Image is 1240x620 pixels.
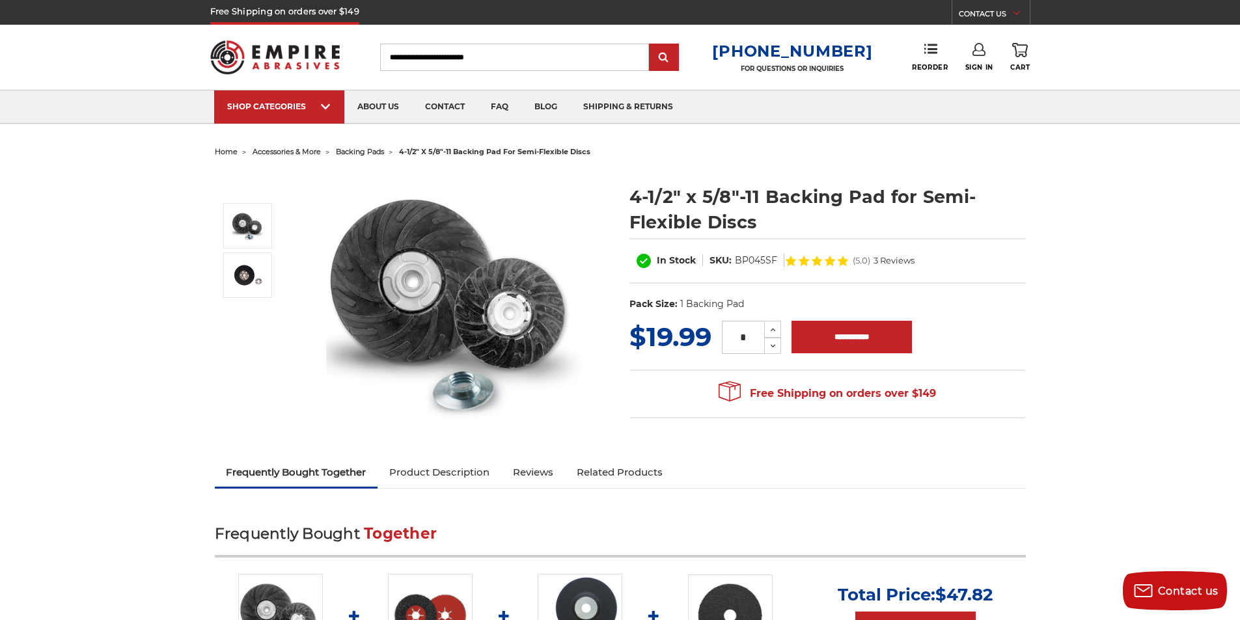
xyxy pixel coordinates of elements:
input: Submit [651,45,677,71]
span: Sign In [965,63,993,72]
a: backing pads [336,147,384,156]
a: home [215,147,238,156]
dd: 1 Backing Pad [680,297,744,311]
a: Frequently Bought Together [215,458,378,487]
span: 4-1/2" x 5/8"-11 backing pad for semi-flexible discs [399,147,590,156]
img: 4-1/2" x 5/8"-11 Backing Pad for Semi-Flexible Discs [232,259,264,291]
dt: Pack Size: [629,297,678,311]
a: blog [521,90,570,124]
a: Reorder [912,43,948,71]
div: SHOP CATEGORIES [227,101,331,111]
span: 3 Reviews [874,256,915,265]
span: (5.0) [853,256,870,265]
span: In Stock [657,254,696,266]
p: Total Price: [838,584,993,605]
a: Cart [1010,43,1030,72]
a: shipping & returns [570,90,686,124]
img: Empire Abrasives [210,32,340,83]
img: 4-1/2" x 5/8"-11 Backing Pad for Semi-Flexible Discs [232,209,264,242]
span: Contact us [1158,585,1219,597]
a: accessories & more [253,147,321,156]
span: Frequently Bought [215,524,360,543]
a: CONTACT US [959,7,1030,25]
img: 4-1/2" x 5/8"-11 Backing Pad for Semi-Flexible Discs [326,170,586,431]
a: contact [412,90,478,124]
a: Related Products [565,458,674,487]
a: [PHONE_NUMBER] [712,42,872,61]
a: Reviews [501,458,565,487]
a: about us [344,90,412,124]
span: Free Shipping on orders over $149 [719,381,936,407]
dd: BP045SF [735,254,777,267]
span: $47.82 [935,584,993,605]
dt: SKU: [710,254,732,267]
span: Cart [1010,63,1030,72]
span: $19.99 [629,321,711,353]
p: FOR QUESTIONS OR INQUIRIES [712,64,872,73]
span: Together [364,524,437,543]
h1: 4-1/2" x 5/8"-11 Backing Pad for Semi-Flexible Discs [629,184,1026,235]
a: faq [478,90,521,124]
a: Product Description [378,458,501,487]
button: Contact us [1123,571,1227,610]
span: Reorder [912,63,948,72]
